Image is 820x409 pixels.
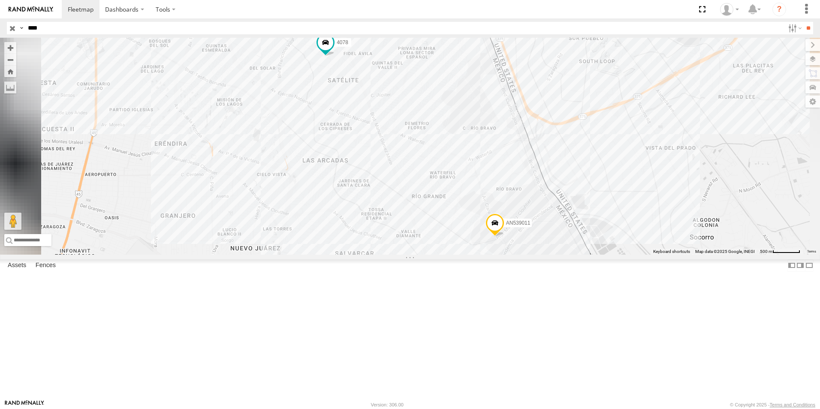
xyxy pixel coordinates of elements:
[805,259,814,272] label: Hide Summary Table
[4,66,16,77] button: Zoom Home
[9,6,53,12] img: rand-logo.svg
[4,81,16,93] label: Measure
[337,39,348,45] span: 4078
[757,249,803,255] button: Map Scale: 500 m per 61 pixels
[4,42,16,54] button: Zoom in
[807,250,816,253] a: Terms (opens in new tab)
[3,259,30,271] label: Assets
[717,3,742,16] div: Alonso Dominguez
[18,22,25,34] label: Search Query
[785,22,803,34] label: Search Filter Options
[695,249,755,254] span: Map data ©2025 Google, INEGI
[730,402,815,407] div: © Copyright 2025 -
[371,402,404,407] div: Version: 306.00
[787,259,796,272] label: Dock Summary Table to the Left
[31,259,60,271] label: Fences
[796,259,805,272] label: Dock Summary Table to the Right
[760,249,772,254] span: 500 m
[770,402,815,407] a: Terms and Conditions
[653,249,690,255] button: Keyboard shortcuts
[506,220,531,226] span: AN539011
[805,96,820,108] label: Map Settings
[4,54,16,66] button: Zoom out
[772,3,786,16] i: ?
[4,213,21,230] button: Drag Pegman onto the map to open Street View
[5,400,44,409] a: Visit our Website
